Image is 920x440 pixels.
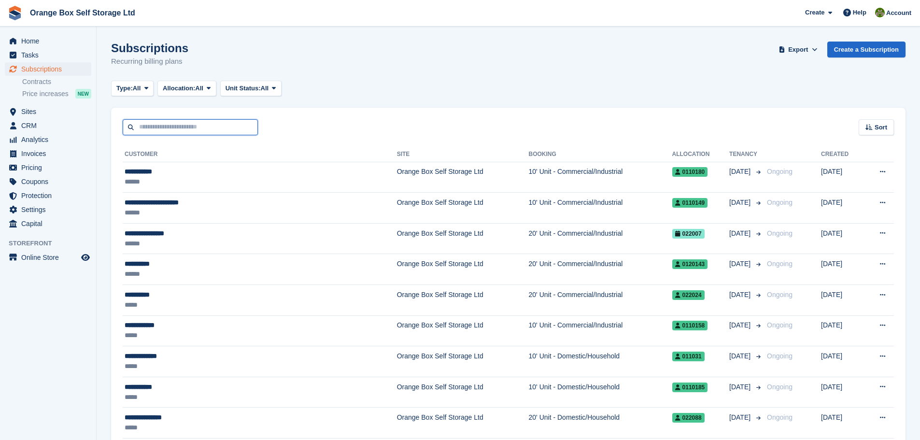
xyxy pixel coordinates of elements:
[767,321,793,329] span: Ongoing
[111,42,188,55] h1: Subscriptions
[821,346,863,377] td: [DATE]
[767,383,793,391] span: Ongoing
[5,48,91,62] a: menu
[853,8,866,17] span: Help
[397,346,529,377] td: Orange Box Self Storage Ltd
[163,84,195,93] span: Allocation:
[226,84,261,93] span: Unit Status:
[672,147,730,162] th: Allocation
[767,260,793,268] span: Ongoing
[672,383,708,392] span: 0110185
[529,193,672,224] td: 10' Unit - Commercial/Industrial
[821,408,863,439] td: [DATE]
[672,198,708,208] span: 0110149
[529,254,672,285] td: 20' Unit - Commercial/Industrial
[22,89,69,99] span: Price increases
[729,351,752,361] span: [DATE]
[767,199,793,206] span: Ongoing
[123,147,397,162] th: Customer
[729,412,752,423] span: [DATE]
[157,81,216,97] button: Allocation: All
[397,193,529,224] td: Orange Box Self Storage Ltd
[875,123,887,132] span: Sort
[672,229,705,239] span: 022007
[116,84,133,93] span: Type:
[397,162,529,193] td: Orange Box Self Storage Ltd
[821,223,863,254] td: [DATE]
[729,147,763,162] th: Tenancy
[805,8,824,17] span: Create
[672,352,705,361] span: 011031
[767,291,793,298] span: Ongoing
[195,84,203,93] span: All
[529,223,672,254] td: 20' Unit - Commercial/Industrial
[5,133,91,146] a: menu
[767,352,793,360] span: Ongoing
[886,8,911,18] span: Account
[529,147,672,162] th: Booking
[788,45,808,55] span: Export
[397,315,529,346] td: Orange Box Self Storage Ltd
[21,48,79,62] span: Tasks
[5,217,91,230] a: menu
[397,223,529,254] td: Orange Box Self Storage Ltd
[21,62,79,76] span: Subscriptions
[529,315,672,346] td: 10' Unit - Commercial/Industrial
[21,251,79,264] span: Online Store
[5,147,91,160] a: menu
[821,147,863,162] th: Created
[672,321,708,330] span: 0110158
[821,193,863,224] td: [DATE]
[767,168,793,175] span: Ongoing
[529,408,672,439] td: 20' Unit - Domestic/Household
[5,119,91,132] a: menu
[767,229,793,237] span: Ongoing
[529,377,672,408] td: 10' Unit - Domestic/Household
[22,88,91,99] a: Price increases NEW
[21,147,79,160] span: Invoices
[821,315,863,346] td: [DATE]
[397,147,529,162] th: Site
[397,408,529,439] td: Orange Box Self Storage Ltd
[21,189,79,202] span: Protection
[5,251,91,264] a: menu
[729,290,752,300] span: [DATE]
[261,84,269,93] span: All
[529,162,672,193] td: 10' Unit - Commercial/Industrial
[133,84,141,93] span: All
[5,203,91,216] a: menu
[672,413,705,423] span: 022088
[729,228,752,239] span: [DATE]
[397,254,529,285] td: Orange Box Self Storage Ltd
[5,62,91,76] a: menu
[529,346,672,377] td: 10' Unit - Domestic/Household
[672,259,708,269] span: 0120143
[80,252,91,263] a: Preview store
[821,377,863,408] td: [DATE]
[21,217,79,230] span: Capital
[22,77,91,86] a: Contracts
[672,290,705,300] span: 022024
[729,259,752,269] span: [DATE]
[220,81,282,97] button: Unit Status: All
[821,285,863,316] td: [DATE]
[75,89,91,99] div: NEW
[21,133,79,146] span: Analytics
[21,203,79,216] span: Settings
[111,81,154,97] button: Type: All
[529,285,672,316] td: 20' Unit - Commercial/Industrial
[5,175,91,188] a: menu
[111,56,188,67] p: Recurring billing plans
[729,320,752,330] span: [DATE]
[21,119,79,132] span: CRM
[729,382,752,392] span: [DATE]
[821,162,863,193] td: [DATE]
[672,167,708,177] span: 0110180
[5,34,91,48] a: menu
[821,254,863,285] td: [DATE]
[729,198,752,208] span: [DATE]
[767,413,793,421] span: Ongoing
[729,167,752,177] span: [DATE]
[875,8,885,17] img: Pippa White
[21,161,79,174] span: Pricing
